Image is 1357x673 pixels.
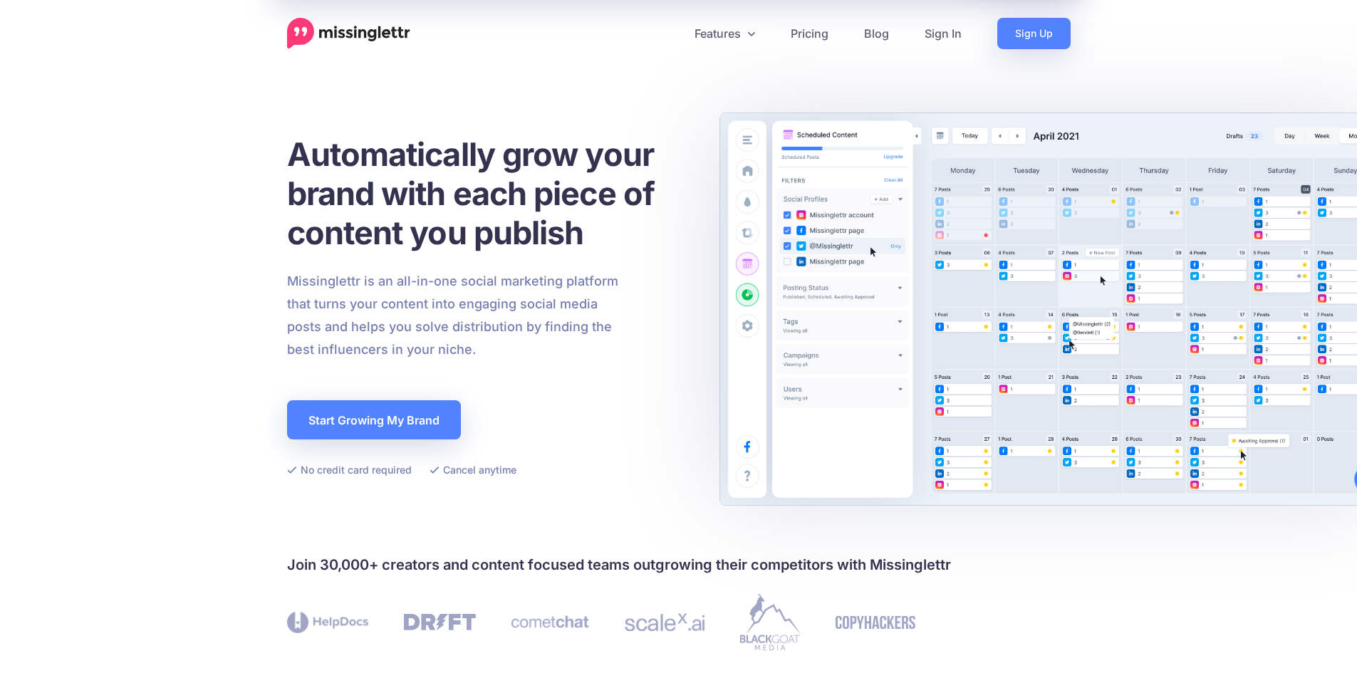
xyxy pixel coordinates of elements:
li: No credit card required [287,461,412,479]
a: Features [677,18,773,49]
a: Sign In [907,18,979,49]
li: Cancel anytime [430,461,516,479]
a: Home [287,18,410,49]
h1: Automatically grow your brand with each piece of content you publish [287,135,690,252]
h4: Join 30,000+ creators and content focused teams outgrowing their competitors with Missinglettr [287,553,1071,576]
a: Pricing [773,18,846,49]
a: Blog [846,18,907,49]
a: Sign Up [997,18,1071,49]
a: Start Growing My Brand [287,400,461,439]
p: Missinglettr is an all-in-one social marketing platform that turns your content into engaging soc... [287,270,619,361]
